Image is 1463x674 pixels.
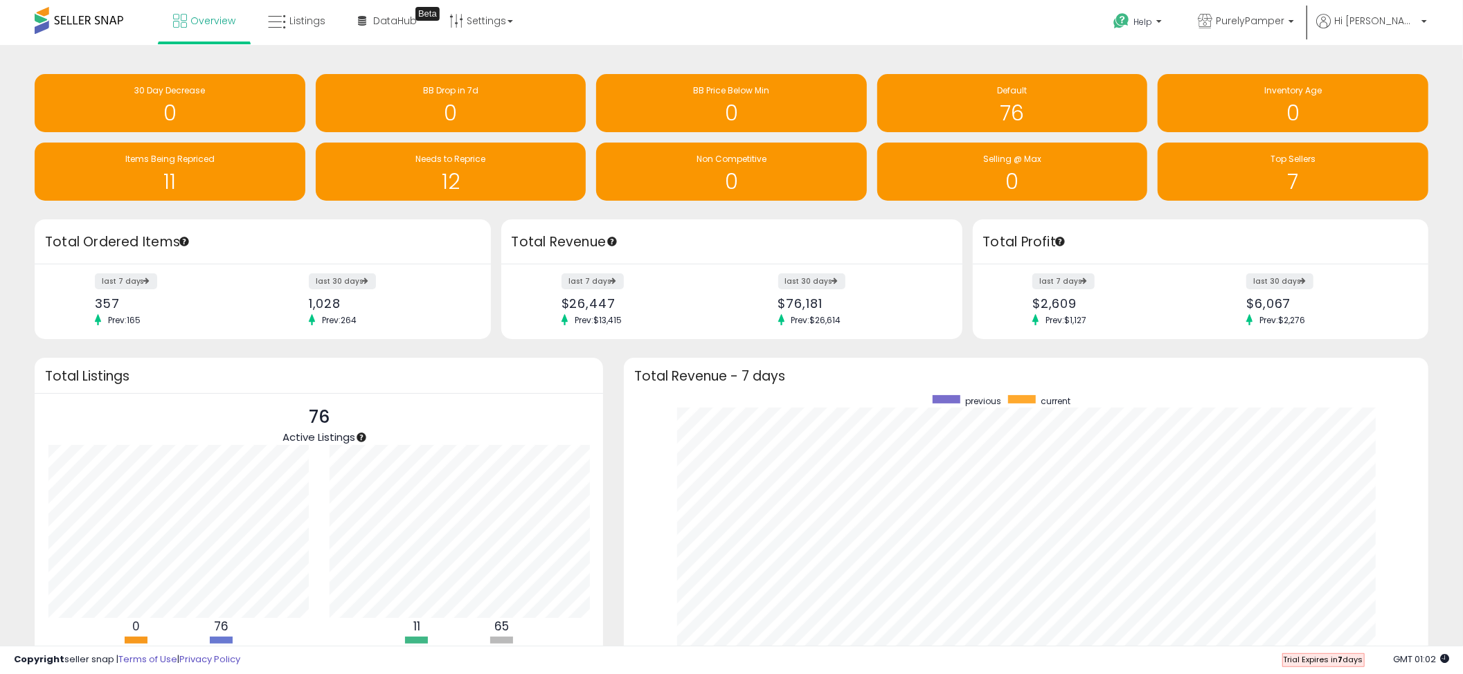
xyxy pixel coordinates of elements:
a: Help [1102,2,1176,45]
h1: 0 [884,170,1141,193]
div: Tooltip anchor [355,431,368,444]
div: Tooltip anchor [415,7,440,21]
a: BB Drop in 7d 0 [316,74,586,132]
h1: 7 [1165,170,1421,193]
div: $26,447 [562,296,721,311]
div: 357 [95,296,253,311]
span: Prev: $1,127 [1039,314,1093,326]
span: Top Sellers [1271,153,1316,165]
b: 11 [413,618,420,635]
span: Active Listings [282,430,355,444]
p: 76 [282,404,355,430]
span: PurelyPamper [1216,14,1284,28]
div: Tooltip anchor [178,235,190,248]
h3: Total Ordered Items [45,233,481,252]
span: previous [965,395,1001,407]
span: Help [1133,16,1152,28]
a: Default 76 [877,74,1148,132]
span: Hi [PERSON_NAME] [1334,14,1417,28]
div: Tooltip anchor [606,235,618,248]
a: Needs to Reprice 12 [316,143,586,201]
a: Top Sellers 7 [1158,143,1428,201]
h1: 11 [42,170,298,193]
label: last 7 days [1032,273,1095,289]
span: Needs to Reprice [415,153,485,165]
h3: Total Listings [45,371,593,381]
strong: Copyright [14,653,64,666]
span: Prev: 264 [315,314,363,326]
span: DataHub [373,14,417,28]
a: 30 Day Decrease 0 [35,74,305,132]
span: current [1041,395,1070,407]
h1: 0 [323,102,580,125]
h1: 0 [42,102,298,125]
span: Trial Expires in days [1284,654,1363,665]
span: BB Price Below Min [693,84,769,96]
h3: Total Revenue - 7 days [634,371,1418,381]
a: BB Price Below Min 0 [596,74,867,132]
label: last 30 days [1246,273,1313,289]
div: seller snap | | [14,653,240,666]
span: Items Being Repriced [125,153,215,165]
b: 65 [494,618,509,635]
span: Overview [190,14,235,28]
i: Get Help [1113,12,1130,30]
h3: Total Profit [983,233,1419,252]
span: BB Drop in 7d [423,84,478,96]
h1: 0 [603,102,860,125]
label: last 30 days [309,273,376,289]
span: 30 Day Decrease [134,84,205,96]
a: Items Being Repriced 11 [35,143,305,201]
a: Hi [PERSON_NAME] [1316,14,1427,45]
h1: 0 [603,170,860,193]
span: Prev: $13,415 [568,314,629,326]
span: Prev: 165 [101,314,147,326]
span: Selling @ Max [983,153,1041,165]
a: Terms of Use [118,653,177,666]
b: 76 [214,618,228,635]
a: Inventory Age 0 [1158,74,1428,132]
div: Tooltip anchor [1054,235,1066,248]
div: $2,609 [1032,296,1190,311]
div: 1,028 [309,296,467,311]
a: Selling @ Max 0 [877,143,1148,201]
span: Prev: $26,614 [784,314,848,326]
h1: 0 [1165,102,1421,125]
h1: 12 [323,170,580,193]
b: 7 [1338,654,1343,665]
h3: Total Revenue [512,233,952,252]
a: Privacy Policy [179,653,240,666]
span: Listings [289,14,325,28]
h1: 76 [884,102,1141,125]
div: $76,181 [778,296,938,311]
span: 2025-10-6 01:02 GMT [1393,653,1449,666]
span: Non Competitive [697,153,766,165]
span: Default [998,84,1027,96]
span: Inventory Age [1264,84,1322,96]
span: Prev: $2,276 [1253,314,1312,326]
div: $6,067 [1246,296,1404,311]
label: last 7 days [95,273,157,289]
label: last 7 days [562,273,624,289]
a: Non Competitive 0 [596,143,867,201]
b: 0 [132,618,140,635]
label: last 30 days [778,273,845,289]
